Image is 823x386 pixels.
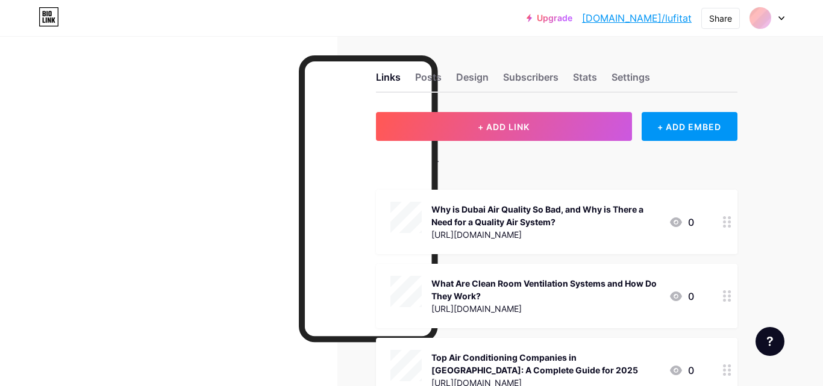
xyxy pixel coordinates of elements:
[376,70,401,92] div: Links
[573,70,597,92] div: Stats
[527,13,572,23] a: Upgrade
[376,112,632,141] button: + ADD LINK
[642,112,737,141] div: + ADD EMBED
[431,351,659,376] div: Top Air Conditioning Companies in [GEOGRAPHIC_DATA]: A Complete Guide for 2025
[669,215,694,229] div: 0
[612,70,650,92] div: Settings
[431,203,659,228] div: Why is Dubai Air Quality So Bad, and Why is There a Need for a Quality Air System?
[431,277,659,302] div: What Are Clean Room Ventilation Systems and How Do They Work?
[709,12,732,25] div: Share
[669,363,694,378] div: 0
[431,302,659,315] div: [URL][DOMAIN_NAME]
[415,70,442,92] div: Posts
[503,70,559,92] div: Subscribers
[456,70,489,92] div: Design
[478,122,530,132] span: + ADD LINK
[669,289,694,304] div: 0
[582,11,692,25] a: [DOMAIN_NAME]/lufitat
[431,228,659,241] div: [URL][DOMAIN_NAME]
